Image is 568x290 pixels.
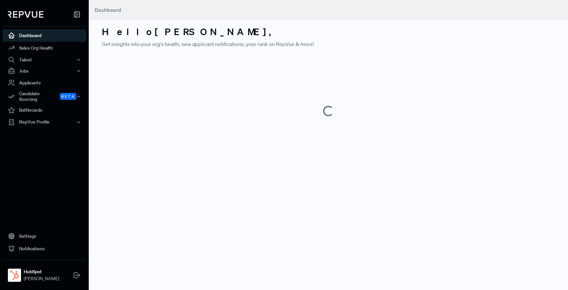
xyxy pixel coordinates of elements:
img: RepVue [8,11,43,18]
button: Talent [3,54,86,65]
a: HubSpotHubSpot[PERSON_NAME] [3,260,86,285]
span: [PERSON_NAME] [24,275,59,282]
div: Candidate Sourcing [3,89,86,104]
a: Settings [3,230,86,242]
span: Beta [60,93,76,100]
a: Dashboard [3,29,86,42]
strong: HubSpot [24,268,59,275]
img: HubSpot [9,270,20,280]
span: Dashboard [95,7,121,13]
h3: Hello [PERSON_NAME] , [102,26,555,37]
a: Sales Org Health [3,42,86,54]
button: Jobs [3,65,86,77]
p: Get insights into your org's health, new applicant notifications, your rank on RepVue & more! [102,40,555,48]
a: Applicants [3,77,86,89]
button: Candidate Sourcing Beta [3,89,86,104]
a: Notifications [3,242,86,255]
button: RepVue Profile [3,117,86,128]
a: Battlecards [3,104,86,117]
